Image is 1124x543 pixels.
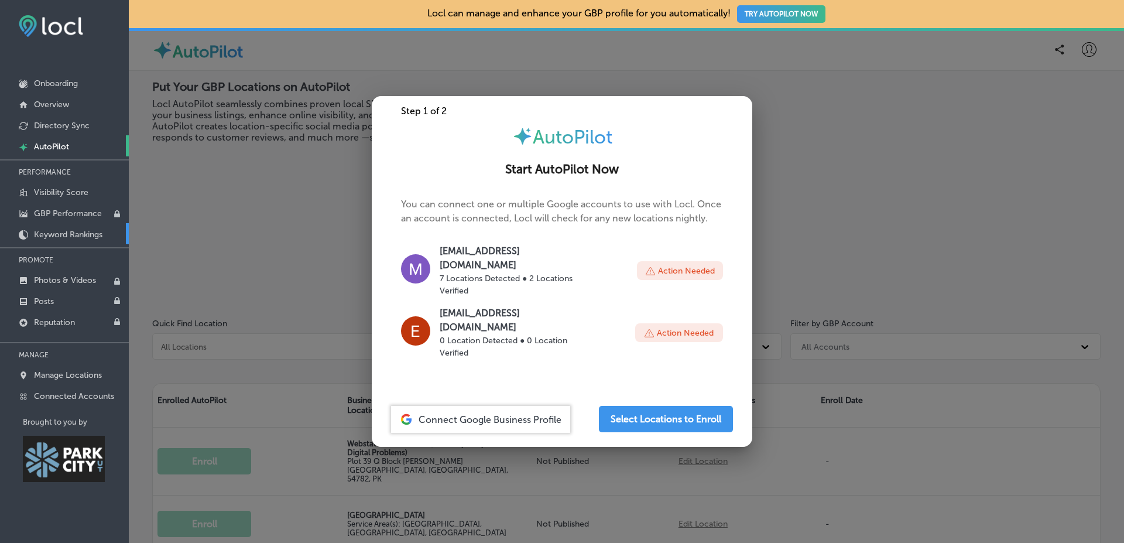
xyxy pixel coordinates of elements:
[512,126,533,146] img: autopilot-icon
[23,418,129,426] p: Brought to you by
[19,15,83,37] img: fda3e92497d09a02dc62c9cd864e3231.png
[599,406,733,432] button: Select Locations to Enroll
[440,244,590,272] p: [EMAIL_ADDRESS][DOMAIN_NAME]
[34,296,54,306] p: Posts
[533,126,612,148] span: AutoPilot
[401,197,723,368] p: You can connect one or multiple Google accounts to use with Locl. Once an account is connected, L...
[440,306,588,334] p: [EMAIL_ADDRESS][DOMAIN_NAME]
[34,275,96,285] p: Photos & Videos
[34,209,102,218] p: GBP Performance
[34,142,69,152] p: AutoPilot
[658,265,715,277] p: Action Needed
[372,105,752,117] div: Step 1 of 2
[34,121,90,131] p: Directory Sync
[34,100,69,110] p: Overview
[34,317,75,327] p: Reputation
[419,414,561,425] span: Connect Google Business Profile
[34,230,102,240] p: Keyword Rankings
[34,187,88,197] p: Visibility Score
[34,370,102,380] p: Manage Locations
[440,334,588,359] p: 0 Location Detected ● 0 Location Verified
[737,5,825,23] button: TRY AUTOPILOT NOW
[657,327,714,339] p: Action Needed
[34,78,78,88] p: Onboarding
[23,436,105,482] img: Park City
[440,272,590,297] p: 7 Locations Detected ● 2 Locations Verified
[386,162,738,177] h2: Start AutoPilot Now
[34,391,114,401] p: Connected Accounts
